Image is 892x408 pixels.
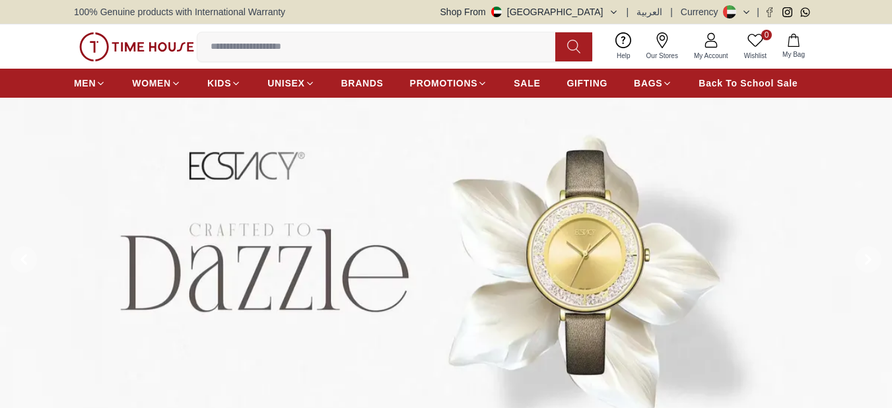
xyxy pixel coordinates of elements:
a: Our Stores [638,30,686,63]
a: BAGS [634,71,672,95]
a: UNISEX [267,71,314,95]
span: GIFTING [566,77,607,90]
span: 0 [761,30,772,40]
span: Our Stores [641,51,683,61]
a: BRANDS [341,71,384,95]
span: My Account [689,51,734,61]
button: My Bag [774,31,813,62]
span: Back To School Sale [699,77,798,90]
span: 100% Genuine products with International Warranty [74,5,285,18]
span: | [627,5,629,18]
a: Whatsapp [800,7,810,17]
a: WOMEN [132,71,181,95]
a: Facebook [765,7,774,17]
span: MEN [74,77,96,90]
a: SALE [514,71,540,95]
span: WOMEN [132,77,171,90]
span: | [757,5,759,18]
a: MEN [74,71,106,95]
span: BRANDS [341,77,384,90]
span: UNISEX [267,77,304,90]
span: BAGS [634,77,662,90]
a: 0Wishlist [736,30,774,63]
span: | [670,5,673,18]
a: GIFTING [566,71,607,95]
span: My Bag [777,50,810,59]
div: Currency [681,5,724,18]
span: Help [611,51,636,61]
img: ... [79,32,194,61]
a: Help [609,30,638,63]
a: KIDS [207,71,241,95]
span: PROMOTIONS [410,77,478,90]
span: KIDS [207,77,231,90]
img: United Arab Emirates [491,7,502,17]
a: Back To School Sale [699,71,798,95]
a: Instagram [782,7,792,17]
span: SALE [514,77,540,90]
button: العربية [636,5,662,18]
button: Shop From[GEOGRAPHIC_DATA] [440,5,619,18]
a: PROMOTIONS [410,71,488,95]
span: Wishlist [739,51,772,61]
